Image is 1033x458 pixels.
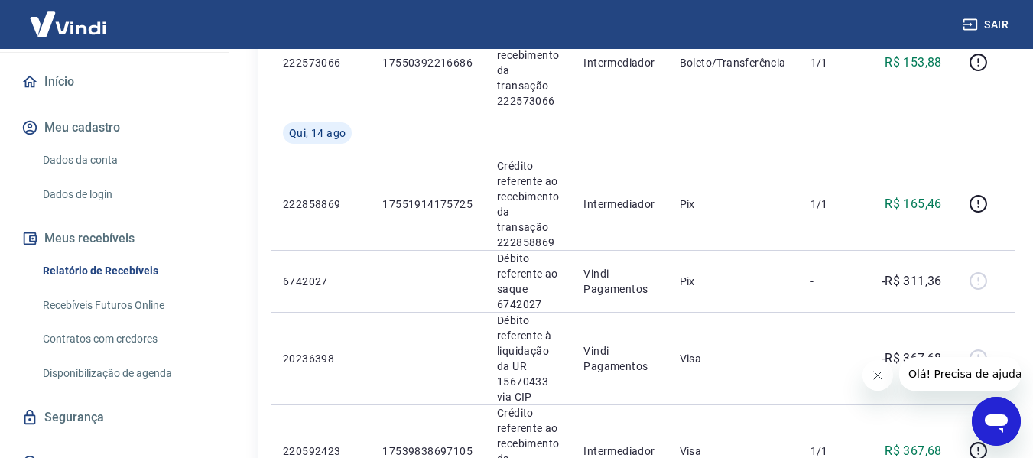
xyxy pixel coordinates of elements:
[18,65,210,99] a: Início
[37,323,210,355] a: Contratos com credores
[283,274,358,289] p: 6742027
[382,55,473,70] p: 17550392216686
[899,357,1021,391] iframe: Mensagem da empresa
[37,290,210,321] a: Recebíveis Futuros Online
[882,272,942,291] p: -R$ 311,36
[885,54,942,72] p: R$ 153,88
[283,197,358,212] p: 222858869
[9,11,128,23] span: Olá! Precisa de ajuda?
[497,251,559,312] p: Débito referente ao saque 6742027
[283,55,358,70] p: 222573066
[382,197,473,212] p: 17551914175725
[680,55,786,70] p: Boleto/Transferência
[37,179,210,210] a: Dados de login
[583,55,655,70] p: Intermediador
[583,197,655,212] p: Intermediador
[882,349,942,368] p: -R$ 367,68
[18,222,210,255] button: Meus recebíveis
[37,255,210,287] a: Relatório de Recebíveis
[680,351,786,366] p: Visa
[497,313,559,404] p: Débito referente à liquidação da UR 15670433 via CIP
[289,125,346,141] span: Qui, 14 ago
[583,266,655,297] p: Vindi Pagamentos
[18,1,118,47] img: Vindi
[37,145,210,176] a: Dados da conta
[283,351,358,366] p: 20236398
[862,360,893,391] iframe: Fechar mensagem
[680,197,786,212] p: Pix
[497,158,559,250] p: Crédito referente ao recebimento da transação 222858869
[885,195,942,213] p: R$ 165,46
[972,397,1021,446] iframe: Botão para abrir a janela de mensagens
[810,55,856,70] p: 1/1
[810,274,856,289] p: -
[810,351,856,366] p: -
[18,401,210,434] a: Segurança
[960,11,1015,39] button: Sair
[680,274,786,289] p: Pix
[810,197,856,212] p: 1/1
[497,17,559,109] p: Crédito referente ao recebimento da transação 222573066
[37,358,210,389] a: Disponibilização de agenda
[583,343,655,374] p: Vindi Pagamentos
[18,111,210,145] button: Meu cadastro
